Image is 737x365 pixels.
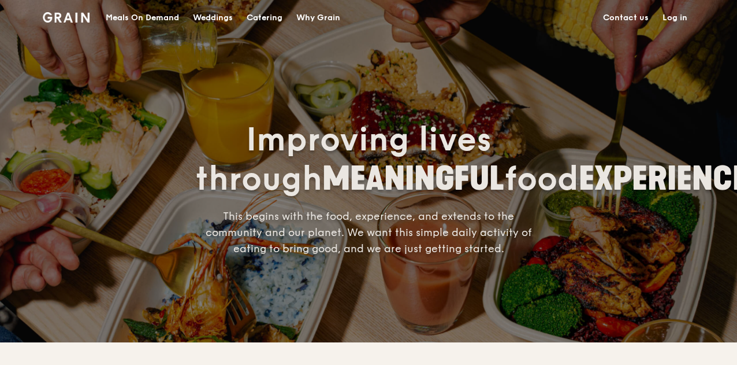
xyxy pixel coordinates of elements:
[106,1,179,35] div: Meals On Demand
[193,1,233,35] div: Weddings
[186,1,240,35] a: Weddings
[296,1,340,35] div: Why Grain
[43,12,90,23] img: Grain
[596,1,656,35] a: Contact us
[247,1,282,35] div: Catering
[322,160,504,198] span: MEANINGFUL
[206,210,532,255] span: This begins with the food, experience, and extends to the community and our planet. We want this ...
[289,1,347,35] a: Why Grain
[656,1,694,35] a: Log in
[240,1,289,35] a: Catering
